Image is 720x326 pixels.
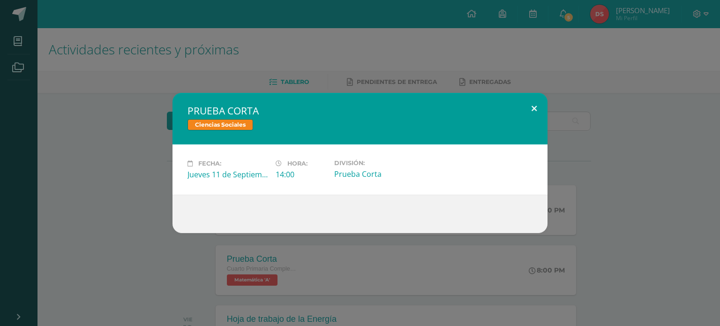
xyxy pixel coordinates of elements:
[521,93,547,125] button: Close (Esc)
[198,160,221,167] span: Fecha:
[334,169,415,179] div: Prueba Corta
[334,159,415,167] label: División:
[187,104,532,117] h2: PRUEBA CORTA
[276,169,327,180] div: 14:00
[187,119,253,130] span: Ciencias Sociales
[287,160,307,167] span: Hora:
[187,169,268,180] div: Jueves 11 de Septiembre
